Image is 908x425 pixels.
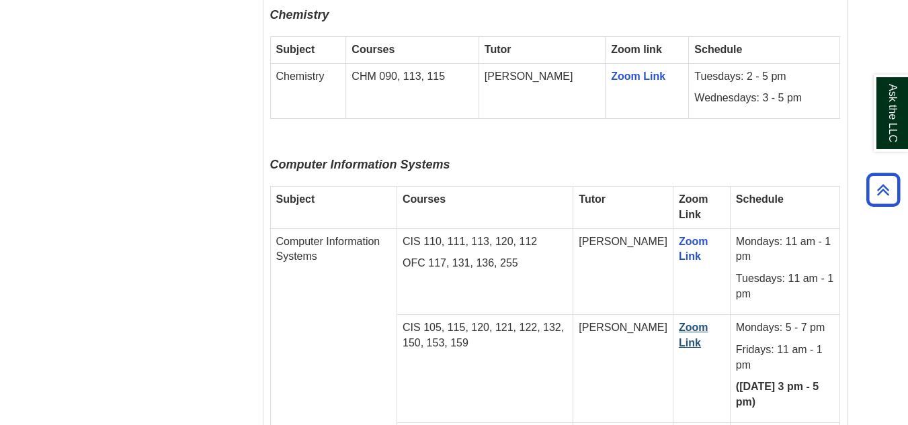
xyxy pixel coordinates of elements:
[403,193,446,205] strong: Courses
[611,44,662,55] b: Zoom link
[736,320,834,336] p: Mondays: 5 - 7 pm
[694,91,833,106] p: Wednesdays: 3 - 5 pm
[352,69,472,85] p: CHM 090, 113, 115
[403,320,567,351] p: CIS 105, 115, 120, 121, 122, 132, 150, 153, 159
[679,236,708,263] a: Zoom Link
[694,69,833,85] p: Tuesdays: 2 - 5 pm
[736,193,784,205] strong: Schedule
[736,271,834,302] p: Tuesdays: 11 am - 1 pm
[276,44,315,55] b: Subject
[352,44,395,55] b: Courses
[403,256,567,271] p: OFC 117, 131, 136, 255
[485,44,511,55] b: Tutor
[479,63,605,119] td: [PERSON_NAME]
[270,8,329,21] span: Chemistry
[862,181,905,199] a: Back to Top
[270,158,450,171] span: Computer Information Systems
[403,234,567,250] p: CIS 110, 111, 113, 120, 112
[679,322,708,348] a: Zoom Link
[736,234,834,265] p: Mondays: 11 am - 1 pm
[611,70,665,82] a: Zoom Link
[276,69,341,85] p: Chemistry
[679,193,708,220] strong: Zoom Link
[694,44,742,55] b: Schedule
[276,193,315,205] strong: Subject
[573,228,673,314] td: [PERSON_NAME]
[573,314,673,422] td: [PERSON_NAME]
[579,193,606,205] strong: Tutor
[736,342,834,373] p: Fridays: 11 am - 1 pm
[736,381,819,408] strong: ([DATE] 3 pm - 5 pm)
